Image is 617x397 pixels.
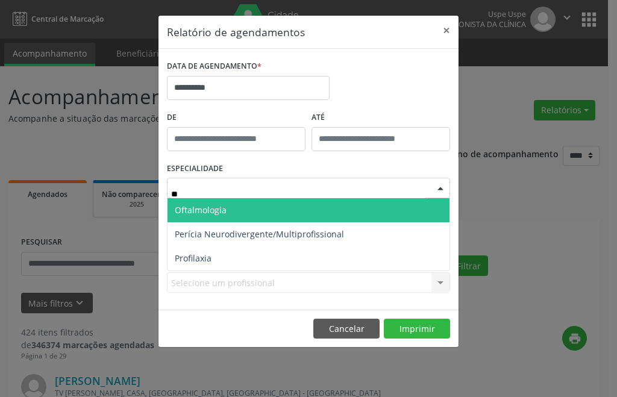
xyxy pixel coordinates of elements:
[175,228,344,240] span: Perícia Neurodivergente/Multiprofissional
[175,204,227,216] span: Oftalmologia
[167,160,223,178] label: ESPECIALIDADE
[167,57,262,76] label: DATA DE AGENDAMENTO
[167,108,305,127] label: De
[434,16,459,45] button: Close
[313,319,380,339] button: Cancelar
[175,252,211,264] span: Profilaxia
[384,319,450,339] button: Imprimir
[167,24,305,40] h5: Relatório de agendamentos
[312,108,450,127] label: ATÉ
